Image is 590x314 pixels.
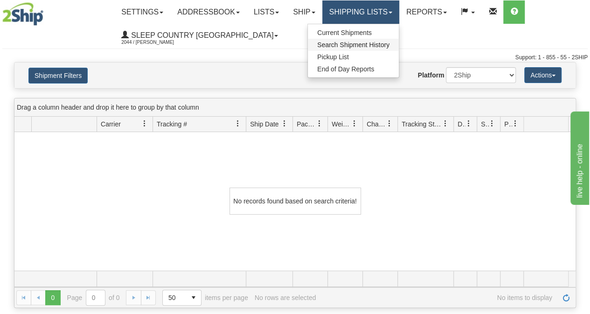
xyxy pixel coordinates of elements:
a: Ship [286,0,322,24]
a: Addressbook [170,0,247,24]
iframe: chat widget [569,109,589,204]
div: Support: 1 - 855 - 55 - 2SHIP [2,54,588,62]
a: Ship Date filter column settings [277,116,292,132]
span: Delivery Status [458,119,465,129]
a: Shipping lists [322,0,399,24]
a: Tracking Status filter column settings [437,116,453,132]
a: Weight filter column settings [347,116,362,132]
a: Sleep Country [GEOGRAPHIC_DATA] 2044 / [PERSON_NAME] [114,24,285,47]
span: Tracking # [157,119,187,129]
a: End of Day Reports [308,63,399,75]
span: Page 0 [45,290,60,305]
span: select [186,290,201,305]
span: Pickup List [317,53,349,61]
div: No records found based on search criteria! [229,188,361,215]
span: Current Shipments [317,29,372,36]
a: Charge filter column settings [382,116,397,132]
a: Lists [247,0,286,24]
a: Pickup List [308,51,399,63]
span: End of Day Reports [317,65,374,73]
span: Search Shipment History [317,41,389,49]
span: 50 [168,293,180,302]
span: Ship Date [250,119,278,129]
span: Page sizes drop down [162,290,201,306]
a: Refresh [559,290,574,305]
div: grid grouping header [14,98,576,117]
span: Page of 0 [67,290,120,306]
a: Current Shipments [308,27,399,39]
a: Tracking # filter column settings [230,116,246,132]
span: Carrier [101,119,121,129]
button: Actions [524,67,562,83]
a: Packages filter column settings [312,116,327,132]
a: Pickup Status filter column settings [507,116,523,132]
img: logo2044.jpg [2,2,43,26]
span: No items to display [322,294,552,301]
span: Weight [332,119,351,129]
a: Shipment Issues filter column settings [484,116,500,132]
span: Packages [297,119,316,129]
div: No rows are selected [255,294,316,301]
a: Delivery Status filter column settings [461,116,477,132]
button: Shipment Filters [28,68,88,84]
a: Reports [399,0,454,24]
span: items per page [162,290,248,306]
span: Sleep Country [GEOGRAPHIC_DATA] [129,31,273,39]
label: Platform [418,70,444,80]
a: Settings [114,0,170,24]
span: Shipment Issues [481,119,489,129]
span: Tracking Status [402,119,442,129]
span: 2044 / [PERSON_NAME] [121,38,191,47]
span: Pickup Status [504,119,512,129]
a: Carrier filter column settings [137,116,153,132]
a: Search Shipment History [308,39,399,51]
div: live help - online [7,6,86,17]
span: Charge [367,119,386,129]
